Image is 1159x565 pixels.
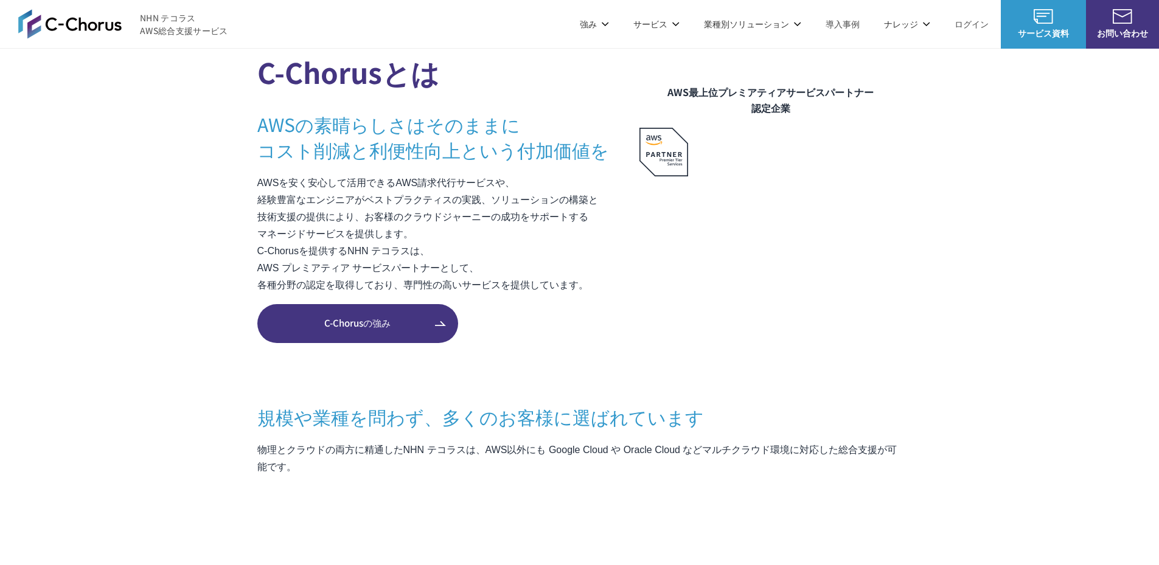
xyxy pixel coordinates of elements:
[140,12,228,37] span: NHN テコラス AWS総合支援サービス
[140,502,237,551] img: ミズノ
[687,502,785,551] img: 東京書籍
[633,18,680,30] p: サービス
[797,502,894,551] img: クリスピー・クリーム・ドーナツ
[1001,27,1086,40] span: サービス資料
[249,502,347,551] img: 住友生命保険相互
[578,502,675,551] img: ヤマサ醤油
[18,9,228,38] a: AWS総合支援サービス C-Chorus NHN テコラスAWS総合支援サービス
[257,442,902,476] p: 物理とクラウドの両方に精通したNHN テコラスは、AWS以外にも Google Cloud や Oracle Cloud などマルチクラウド環境に対応した総合支援が可能です。
[955,18,989,30] a: ログイン
[1086,27,1159,40] span: お問い合わせ
[1034,9,1053,24] img: AWS総合支援サービス C-Chorus サービス資料
[907,502,1004,550] img: 共同通信デジタル
[1016,502,1113,551] img: まぐまぐ
[1113,9,1132,24] img: お問い合わせ
[359,502,456,551] img: フジモトHD
[468,502,566,551] img: エアトリ
[639,84,902,116] figcaption: AWS最上位プレミアティアサービスパートナー 認定企業
[30,502,128,551] img: 三菱地所
[826,18,860,30] a: 導入事例
[257,316,458,330] span: C-Chorusの強み
[257,111,639,162] h3: AWSの素晴らしさはそのままに コスト削減と利便性向上という付加価値を
[257,304,458,343] a: C-Chorusの強み
[580,18,609,30] p: 強み
[18,9,122,38] img: AWS総合支援サービス C-Chorus
[257,40,639,93] h2: C-Chorusとは
[257,175,639,294] p: AWSを安く安心して活用できるAWS請求代行サービスや、 経験豊富なエンジニアがベストプラクティスの実践、ソリューションの構築と 技術支援の提供により、お客様のクラウドジャーニーの成功をサポート...
[704,18,801,30] p: 業種別ソリューション
[884,18,930,30] p: ナレッジ
[257,404,902,429] h3: 規模や業種を問わず、 多くのお客様に選ばれています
